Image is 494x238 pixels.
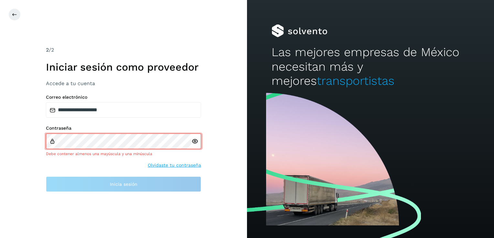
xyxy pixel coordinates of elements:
[46,176,201,192] button: Inicia sesión
[46,80,201,86] h3: Accede a tu cuenta
[272,45,469,88] h2: Las mejores empresas de México necesitan más y mejores
[110,182,137,186] span: Inicia sesión
[46,61,201,73] h1: Iniciar sesión como proveedor
[46,94,201,100] label: Correo electrónico
[46,151,201,157] div: Debe contener almenos una mayúscula y una minúscula
[46,125,201,131] label: Contraseña
[46,47,49,53] span: 2
[148,162,201,169] a: Olvidaste tu contraseña
[317,74,394,88] span: transportistas
[46,46,201,54] div: /2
